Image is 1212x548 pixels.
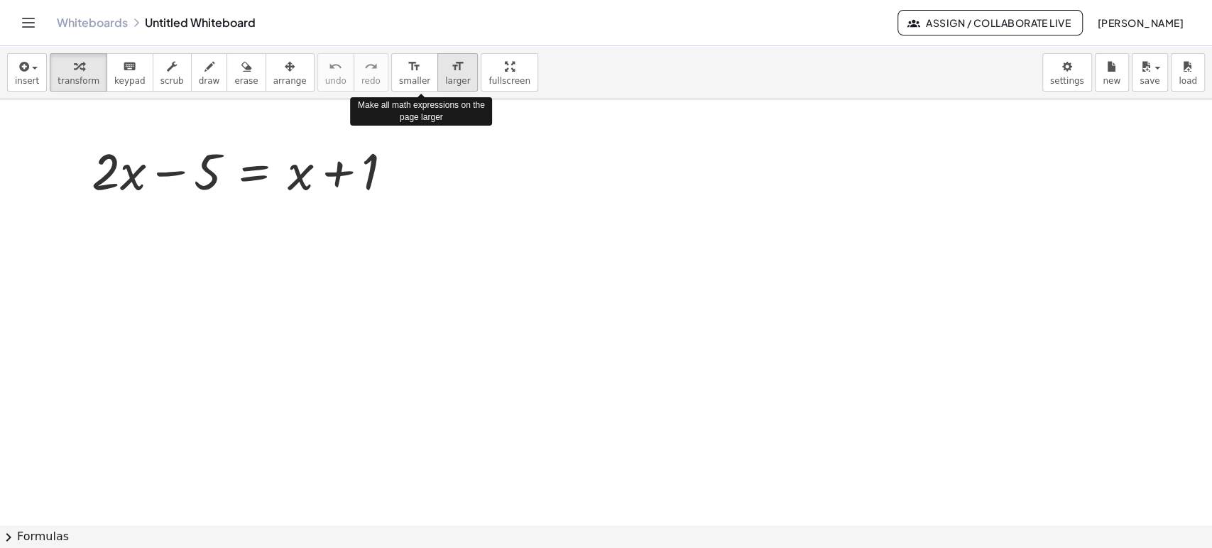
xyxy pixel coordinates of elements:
span: arrange [273,76,307,86]
button: insert [7,53,47,92]
i: redo [364,58,378,75]
span: fullscreen [488,76,530,86]
span: save [1140,76,1159,86]
span: erase [234,76,258,86]
span: transform [58,76,99,86]
a: Whiteboards [57,16,128,30]
button: keyboardkeypad [107,53,153,92]
button: scrub [153,53,192,92]
button: [PERSON_NAME] [1086,10,1195,35]
span: draw [199,76,220,86]
span: keypad [114,76,146,86]
span: undo [325,76,346,86]
button: arrange [266,53,315,92]
button: format_sizesmaller [391,53,438,92]
button: settings [1042,53,1092,92]
i: format_size [451,58,464,75]
button: redoredo [354,53,388,92]
button: save [1132,53,1168,92]
span: new [1103,76,1120,86]
i: undo [329,58,342,75]
span: settings [1050,76,1084,86]
span: scrub [160,76,184,86]
i: format_size [408,58,421,75]
button: format_sizelarger [437,53,478,92]
span: load [1179,76,1197,86]
button: transform [50,53,107,92]
span: larger [445,76,470,86]
button: fullscreen [481,53,537,92]
div: Make all math expressions on the page larger [350,97,492,126]
button: new [1095,53,1129,92]
span: insert [15,76,39,86]
span: Assign / Collaborate Live [910,16,1071,29]
span: [PERSON_NAME] [1097,16,1184,29]
button: draw [191,53,228,92]
span: redo [361,76,381,86]
button: load [1171,53,1205,92]
button: Assign / Collaborate Live [897,10,1083,35]
span: smaller [399,76,430,86]
button: Toggle navigation [17,11,40,34]
button: undoundo [317,53,354,92]
i: keyboard [123,58,136,75]
button: erase [226,53,266,92]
